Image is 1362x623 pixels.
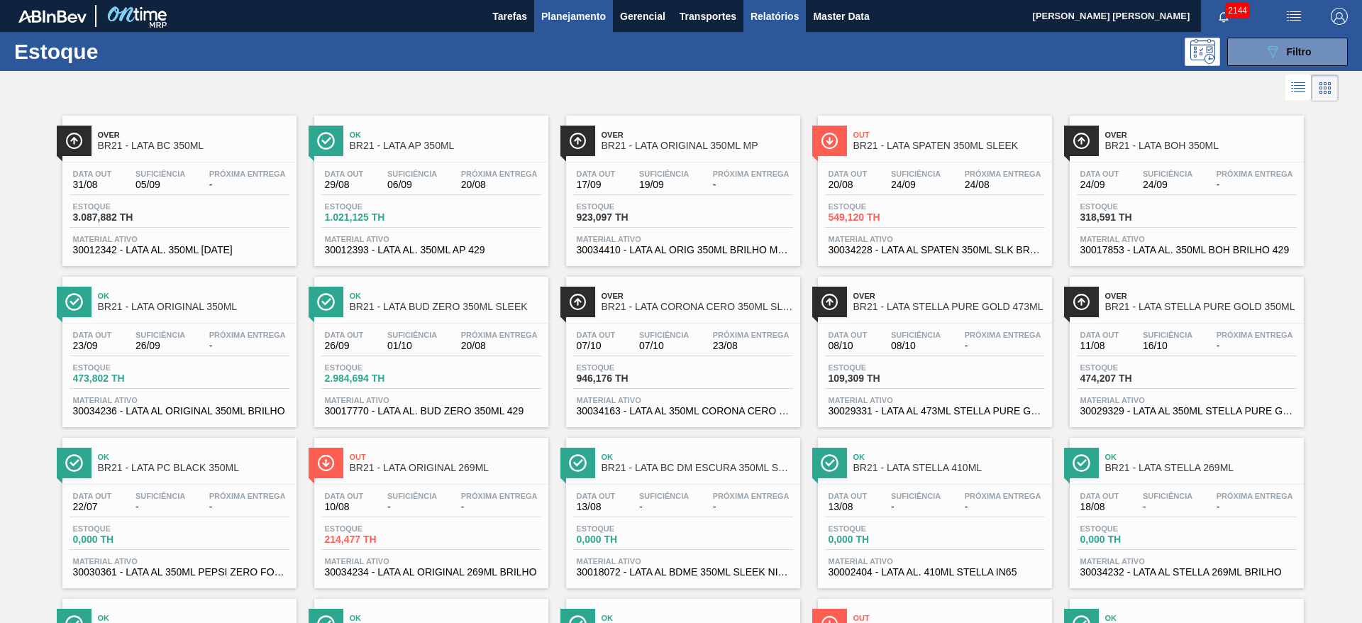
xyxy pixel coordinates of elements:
span: Out [853,614,1045,622]
span: Ok [98,292,289,300]
span: Ok [853,453,1045,461]
span: Próxima Entrega [209,331,286,339]
span: Suficiência [1143,492,1192,500]
span: 30034236 - LATA AL ORIGINAL 350ML BRILHO [73,406,286,417]
a: ÍconeOverBR21 - LATA ORIGINAL 350ML MPData out17/09Suficiência19/09Próxima Entrega-Estoque923,097... [555,105,807,266]
span: Planejamento [541,8,606,25]
span: Over [1105,292,1297,300]
a: ÍconeOutBR21 - LATA ORIGINAL 269MLData out10/08Suficiência-Próxima Entrega-Estoque214,477 THMater... [304,427,555,588]
span: 16/10 [1143,341,1192,351]
span: 10/08 [325,502,364,512]
span: Estoque [325,524,424,533]
span: Próxima Entrega [965,331,1041,339]
span: Suficiência [387,331,437,339]
img: Ícone [65,454,83,472]
span: 13/08 [829,502,868,512]
span: Over [602,292,793,300]
span: - [713,502,790,512]
span: Material ativo [325,557,538,566]
a: ÍconeOkBR21 - LATA BUD ZERO 350ML SLEEKData out26/09Suficiência01/10Próxima Entrega20/08Estoque2.... [304,266,555,427]
span: 30034234 - LATA AL ORIGINAL 269ML BRILHO [325,567,538,578]
span: 18/08 [1080,502,1119,512]
span: Over [853,292,1045,300]
span: Ok [1105,614,1297,622]
div: Visão em Cards [1312,75,1339,101]
span: Estoque [1080,202,1180,211]
img: Ícone [821,454,838,472]
span: 23/08 [713,341,790,351]
span: 26/09 [135,341,185,351]
span: Próxima Entrega [1217,170,1293,178]
span: 0,000 TH [73,534,172,545]
span: 20/08 [461,341,538,351]
span: Estoque [829,202,928,211]
span: 13/08 [577,502,616,512]
span: 2144 [1225,3,1250,18]
span: 3.087,882 TH [73,212,172,223]
span: Transportes [680,8,736,25]
span: Próxima Entrega [1217,492,1293,500]
span: - [891,502,941,512]
span: Ok [350,292,541,300]
a: ÍconeOverBR21 - LATA BOH 350MLData out24/09Suficiência24/09Próxima Entrega-Estoque318,591 THMater... [1059,105,1311,266]
span: BR21 - LATA BC DM ESCURA 350ML SLEEK [602,463,793,473]
img: Ícone [1073,132,1090,150]
span: 30030361 - LATA AL 350ML PEPSI ZERO FOSCA NIV24 [73,567,286,578]
span: - [639,502,689,512]
span: Ok [350,131,541,139]
span: Material ativo [577,396,790,404]
span: Suficiência [891,492,941,500]
a: ÍconeOverBR21 - LATA STELLA PURE GOLD 350MLData out11/08Suficiência16/10Próxima Entrega-Estoque47... [1059,266,1311,427]
span: - [387,502,437,512]
a: ÍconeOkBR21 - LATA STELLA 269MLData out18/08Suficiência-Próxima Entrega-Estoque0,000 THMaterial a... [1059,427,1311,588]
span: Material ativo [1080,235,1293,243]
span: 923,097 TH [577,212,676,223]
a: ÍconeOkBR21 - LATA AP 350MLData out29/08Suficiência06/09Próxima Entrega20/08Estoque1.021,125 THMa... [304,105,555,266]
span: Relatórios [751,8,799,25]
span: Ok [350,614,541,622]
span: 24/09 [891,180,941,190]
span: 30034410 - LATA AL ORIG 350ML BRILHO MULTIPACK [577,245,790,255]
span: Data out [325,170,364,178]
span: 214,477 TH [325,534,424,545]
span: Próxima Entrega [209,170,286,178]
img: Ícone [821,132,838,150]
span: Out [350,453,541,461]
span: Master Data [813,8,869,25]
span: Suficiência [387,170,437,178]
span: 26/09 [325,341,364,351]
span: Material ativo [1080,396,1293,404]
span: Data out [829,492,868,500]
span: - [965,502,1041,512]
span: Próxima Entrega [209,492,286,500]
span: Suficiência [387,492,437,500]
span: Próxima Entrega [713,492,790,500]
span: BR21 - LATA BOH 350ML [1105,140,1297,151]
span: Estoque [325,202,424,211]
span: - [461,502,538,512]
span: Próxima Entrega [461,170,538,178]
span: 24/09 [1143,180,1192,190]
span: 1.021,125 TH [325,212,424,223]
span: 23/09 [73,341,112,351]
span: Próxima Entrega [1217,331,1293,339]
span: Estoque [1080,363,1180,372]
span: Data out [1080,492,1119,500]
span: Suficiência [891,331,941,339]
span: BR21 - LATA PC BLACK 350ML [98,463,289,473]
img: Ícone [317,132,335,150]
span: Próxima Entrega [713,170,790,178]
span: Material ativo [577,235,790,243]
span: Suficiência [1143,170,1192,178]
span: 30034163 - LATA AL 350ML CORONA CERO SLEEK [577,406,790,417]
span: Ok [1105,453,1297,461]
a: ÍconeOkBR21 - LATA BC DM ESCURA 350ML SLEEKData out13/08Suficiência-Próxima Entrega-Estoque0,000 ... [555,427,807,588]
img: Ícone [821,293,838,311]
span: Próxima Entrega [713,331,790,339]
span: - [1217,180,1293,190]
span: BR21 - LATA STELLA 269ML [1105,463,1297,473]
span: 05/09 [135,180,185,190]
button: Filtro [1227,38,1348,66]
span: - [209,180,286,190]
img: userActions [1285,8,1302,25]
